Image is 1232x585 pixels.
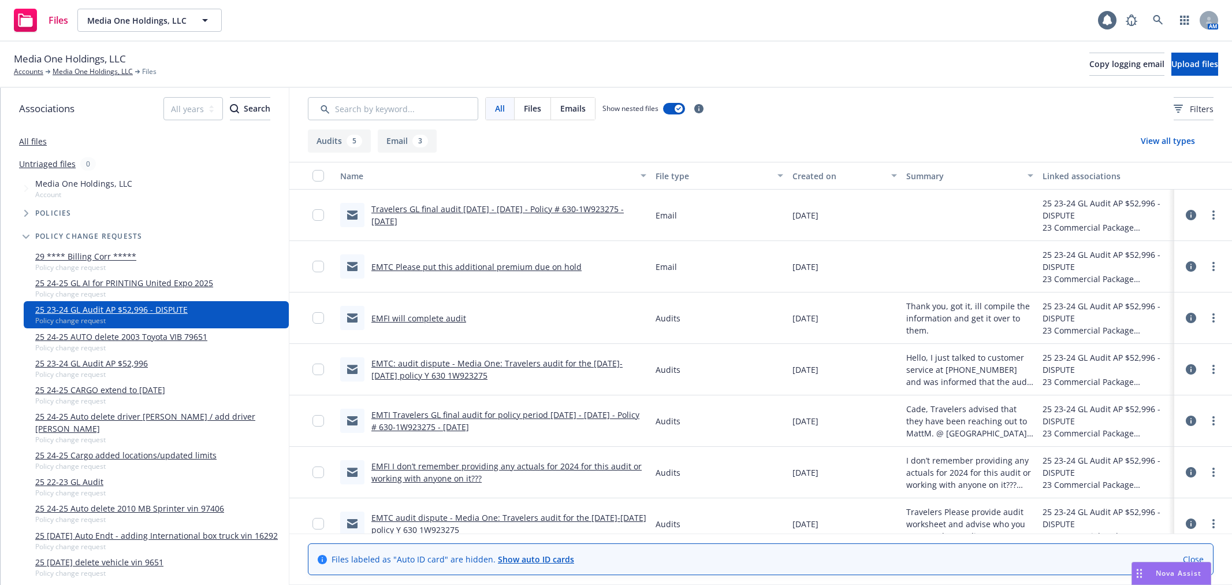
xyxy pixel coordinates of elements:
[378,129,437,153] button: Email
[14,66,43,77] a: Accounts
[792,364,818,376] span: [DATE]
[35,357,148,369] a: 25 23-24 GL Audit AP $52,996
[1089,58,1164,69] span: Copy logging email
[371,461,642,484] a: EMFI I don’t remember providing any actuals for 2024 for this audit or working with anyone on it???
[312,466,324,478] input: Toggle Row Selected
[656,364,680,376] span: Audits
[35,410,284,435] a: 25 24-25 Auto delete driver [PERSON_NAME] / add driver [PERSON_NAME]
[35,502,224,514] a: 25 24-25 Auto delete 2010 MB Sprinter vin 97406
[656,415,680,427] span: Audits
[35,331,207,343] a: 25 24-25 AUTO delete 2003 Toyota VIB 79651
[656,209,677,221] span: Email
[1043,506,1170,530] div: 25 23-24 GL Audit AP $52,996 - DISPUTE
[792,518,818,530] span: [DATE]
[80,157,96,171] div: 0
[906,170,1021,182] div: Summary
[656,170,770,182] div: File type
[312,170,324,182] input: Select all
[902,162,1038,190] button: Summary
[35,177,132,190] span: Media One Holdings, LLC
[332,553,574,565] span: Files labeled as "Auto ID card" are hidden.
[1043,170,1170,182] div: Linked associations
[35,190,132,199] span: Account
[1171,58,1218,69] span: Upload files
[1122,129,1214,153] button: View all types
[1171,53,1218,76] button: Upload files
[35,476,106,488] a: 25 22-23 GL Audit
[906,403,1033,439] span: Cade, Travelers advised that they have been reaching out to MattM. @ [GEOGRAPHIC_DATA]. That’s th...
[1207,208,1220,222] a: more
[35,369,148,379] span: Policy change request
[656,518,680,530] span: Audits
[371,203,624,227] a: Travelers GL final audit [DATE] - [DATE] - Policy # 630-1W923275 - [DATE]
[35,316,188,325] span: Policy change request
[1043,403,1170,427] div: 25 23-24 GL Audit AP $52,996 - DISPUTE
[1043,454,1170,479] div: 25 23-24 GL Audit AP $52,996 - DISPUTE
[308,97,478,120] input: Search by keyword...
[1043,324,1170,336] div: 23 Commercial Package
[312,209,324,221] input: Toggle Row Selected
[35,396,165,406] span: Policy change request
[336,162,651,190] button: Name
[230,97,270,120] button: SearchSearch
[230,98,270,120] div: Search
[1183,553,1204,565] a: Close
[906,454,1033,491] span: I don’t remember providing any actuals for 2024 for this audit or working with anyone on it??? Wh...
[340,170,634,182] div: Name
[35,568,163,578] span: Policy change request
[35,262,136,272] span: Policy change request
[792,261,818,273] span: [DATE]
[906,506,1033,542] span: Travelers Please provide audit worksheet and advise who you contacted at Media One to complete th...
[35,435,284,445] span: Policy change request
[1190,103,1214,115] span: Filters
[19,101,75,116] span: Associations
[1043,530,1170,542] div: 23 Commercial Package
[651,162,787,190] button: File type
[1174,97,1214,120] button: Filters
[1174,103,1214,115] span: Filters
[35,530,278,542] a: 25 [DATE] Auto Endt - adding International box truck vin 16292
[49,16,68,25] span: Files
[1173,9,1196,32] a: Switch app
[656,312,680,324] span: Audits
[792,466,818,479] span: [DATE]
[35,542,278,551] span: Policy change request
[1207,260,1220,273] a: more
[35,289,213,299] span: Policy change request
[19,158,76,170] a: Untriaged files
[35,343,207,353] span: Policy change request
[347,135,362,147] div: 5
[1043,427,1170,439] div: 23 Commercial Package
[35,461,217,471] span: Policy change request
[1207,517,1220,531] a: more
[312,312,324,324] input: Toggle Row Selected
[312,415,324,427] input: Toggle Row Selected
[308,129,371,153] button: Audits
[1043,479,1170,491] div: 23 Commercial Package
[19,136,47,147] a: All files
[312,518,324,530] input: Toggle Row Selected
[1043,197,1170,221] div: 25 23-24 GL Audit AP $52,996 - DISPUTE
[906,351,1033,388] span: Hello, I just talked to customer service at [PHONE_NUMBER] and was informed that the audit reques...
[412,135,428,147] div: 3
[1043,221,1170,234] div: 23 Commercial Package
[35,488,106,498] span: Policy change request
[656,466,680,479] span: Audits
[792,312,818,324] span: [DATE]
[35,277,213,289] a: 25 24-25 GL AI for PRINTING United Expo 2025
[1043,376,1170,388] div: 23 Commercial Package
[87,14,187,27] span: Media One Holdings, LLC
[495,102,505,114] span: All
[1147,9,1170,32] a: Search
[498,554,574,565] a: Show auto ID cards
[1156,568,1201,578] span: Nova Assist
[1207,414,1220,428] a: more
[1038,162,1174,190] button: Linked associations
[524,102,541,114] span: Files
[1131,562,1211,585] button: Nova Assist
[792,415,818,427] span: [DATE]
[602,103,658,113] span: Show nested files
[35,303,188,316] a: 25 23-24 GL Audit AP $52,996 - DISPUTE
[1207,465,1220,479] a: more
[1043,249,1170,273] div: 25 23-24 GL Audit AP $52,996 - DISPUTE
